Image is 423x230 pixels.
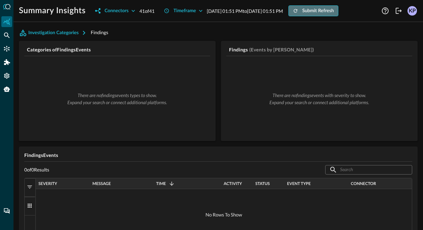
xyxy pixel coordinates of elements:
[91,5,139,16] button: Connectors
[351,181,376,186] span: Connector
[1,16,12,27] div: Summary Insights
[255,181,270,186] span: Status
[173,7,196,15] div: Timeframe
[92,181,111,186] span: Message
[340,163,397,176] input: Search
[237,92,401,106] div: There are no findings events with severity to show. Expand your search or connect additional plat...
[393,5,404,16] button: Logout
[380,5,391,16] button: Help
[287,181,311,186] span: Event Type
[1,70,12,81] div: Settings
[27,46,210,53] h5: Categories of Findings Events
[38,181,57,186] span: Severity
[35,92,199,106] div: There are no findings events types to show. Expand your search or connect additional platforms.
[224,181,242,186] span: Activity
[156,181,166,186] span: Time
[229,46,248,53] h5: Findings
[19,27,91,38] button: Investigation Categories
[24,152,412,159] h5: Findings Events
[139,7,154,15] p: 41 of 41
[105,7,129,15] div: Connectors
[19,5,86,16] h1: Summary Insights
[1,30,12,41] div: Federated Search
[24,167,49,173] p: 0 of 0 Results
[207,7,283,15] p: [DATE] 01:51 PM to [DATE] 01:51 PM
[407,6,417,16] div: KP
[288,5,338,16] button: Submit Refresh
[249,46,314,53] h5: (Events by [PERSON_NAME])
[302,7,334,15] div: Submit Refresh
[1,43,12,54] div: Connectors
[1,206,12,216] div: Chat
[91,29,108,35] span: Findings
[2,57,12,68] div: Addons
[160,5,207,16] button: Timeframe
[1,84,12,95] div: Query Agent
